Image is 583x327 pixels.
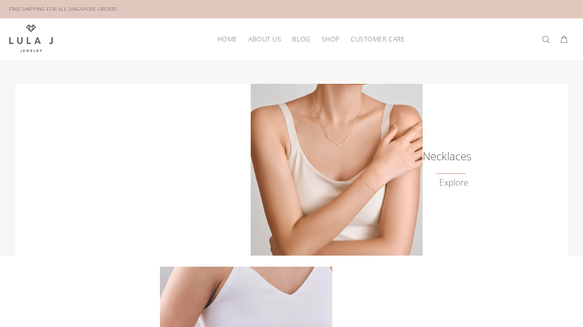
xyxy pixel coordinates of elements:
span: CUSTOMER CARE [351,35,405,42]
span: BLOG [292,35,310,42]
a: SHOP [316,32,345,46]
a: ABOUT US [243,32,287,46]
span: HOME [218,35,237,42]
img: Lula J Gold Necklaces Collection [251,84,423,256]
a: Explore [439,177,468,188]
a: HOME [212,32,243,46]
a: BLOG [287,32,316,46]
div: FREE SHIPPING FOR ALL SINGAPORE ORDERS [9,4,118,14]
span: ABOUT US [248,35,281,42]
span: SHOP [322,35,340,42]
a: CUSTOMER CARE [345,32,405,46]
h6: Necklaces [422,152,468,161]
